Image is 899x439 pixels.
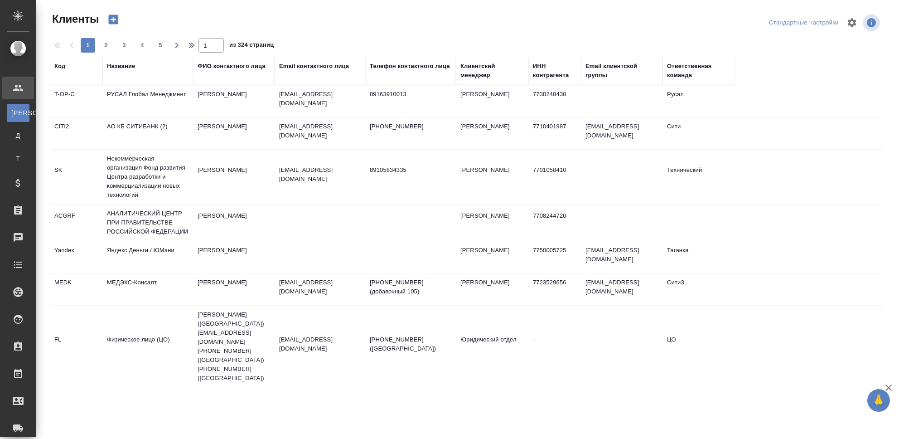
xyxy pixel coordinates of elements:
[102,273,193,305] td: МЕДЭКС-Консалт
[50,207,102,239] td: ACGRF
[193,241,275,273] td: [PERSON_NAME]
[117,41,131,50] span: 3
[667,62,730,80] div: Ответственная команда
[11,154,25,163] span: Т
[279,90,361,108] p: [EMAIL_ADDRESS][DOMAIN_NAME]
[581,117,662,149] td: [EMAIL_ADDRESS][DOMAIN_NAME]
[279,166,361,184] p: [EMAIL_ADDRESS][DOMAIN_NAME]
[135,41,150,50] span: 4
[456,331,528,362] td: Юридический отдел
[867,389,890,412] button: 🙏
[528,331,581,362] td: -
[456,207,528,239] td: [PERSON_NAME]
[662,273,735,305] td: Сити3
[370,90,451,99] p: 89163910013
[581,273,662,305] td: [EMAIL_ADDRESS][DOMAIN_NAME]
[50,12,99,26] span: Клиенты
[193,161,275,193] td: [PERSON_NAME]
[370,122,451,131] p: [PHONE_NUMBER]
[533,62,576,80] div: ИНН контрагента
[662,117,735,149] td: Сити
[662,241,735,273] td: Таганка
[528,85,581,117] td: 7730248430
[135,38,150,53] button: 4
[193,306,275,387] td: [PERSON_NAME] ([GEOGRAPHIC_DATA]) [EMAIL_ADDRESS][DOMAIN_NAME] [PHONE_NUMBER] ([GEOGRAPHIC_DATA])...
[99,38,113,53] button: 2
[279,278,361,296] p: [EMAIL_ADDRESS][DOMAIN_NAME]
[102,205,193,241] td: АНАЛИТИЧЕСКИЙ ЦЕНТР ПРИ ПРАВИТЕЛЬСТВЕ РОССИЙСКОЙ ФЕДЕРАЦИИ
[279,335,361,353] p: [EMAIL_ADDRESS][DOMAIN_NAME]
[528,273,581,305] td: 7723529656
[841,12,863,34] span: Настроить таблицу
[193,207,275,239] td: [PERSON_NAME]
[50,241,102,273] td: Yandex
[229,39,274,53] span: из 324 страниц
[662,85,735,117] td: Русал
[279,62,349,71] div: Email контактного лица
[279,122,361,140] p: [EMAIL_ADDRESS][DOMAIN_NAME]
[7,149,29,167] a: Т
[767,16,841,30] div: split button
[153,38,168,53] button: 5
[456,161,528,193] td: [PERSON_NAME]
[456,241,528,273] td: [PERSON_NAME]
[50,331,102,362] td: FL
[581,241,662,273] td: [EMAIL_ADDRESS][DOMAIN_NAME]
[102,12,124,27] button: Создать
[871,391,886,410] span: 🙏
[7,104,29,122] a: [PERSON_NAME]
[102,331,193,362] td: Физическое лицо (ЦО)
[460,62,524,80] div: Клиентский менеджер
[662,331,735,362] td: ЦО
[50,85,102,117] td: T-OP-C
[193,117,275,149] td: [PERSON_NAME]
[50,273,102,305] td: MEDK
[50,161,102,193] td: SK
[528,161,581,193] td: 7701058410
[662,161,735,193] td: Технический
[54,62,65,71] div: Код
[456,85,528,117] td: [PERSON_NAME]
[863,14,882,31] span: Посмотреть информацию
[456,117,528,149] td: [PERSON_NAME]
[370,335,451,353] p: [PHONE_NUMBER] ([GEOGRAPHIC_DATA])
[102,117,193,149] td: АО КБ СИТИБАНК (2)
[99,41,113,50] span: 2
[528,241,581,273] td: 7750005725
[585,62,658,80] div: Email клиентской группы
[11,131,25,140] span: Д
[528,117,581,149] td: 7710401987
[107,62,135,71] div: Название
[102,150,193,204] td: Некоммерческая организация Фонд развития Центра разработки и коммерциализации новых технологий
[102,85,193,117] td: РУСАЛ Глобал Менеджмент
[117,38,131,53] button: 3
[102,241,193,273] td: Яндекс Деньги / ЮМани
[370,62,450,71] div: Телефон контактного лица
[153,41,168,50] span: 5
[456,273,528,305] td: [PERSON_NAME]
[198,62,266,71] div: ФИО контактного лица
[50,117,102,149] td: CITI2
[193,85,275,117] td: [PERSON_NAME]
[528,207,581,239] td: 7708244720
[370,278,451,296] p: [PHONE_NUMBER] (добавочный 105)
[7,127,29,145] a: Д
[370,166,451,175] p: 89105834335
[193,273,275,305] td: [PERSON_NAME]
[11,108,25,117] span: [PERSON_NAME]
